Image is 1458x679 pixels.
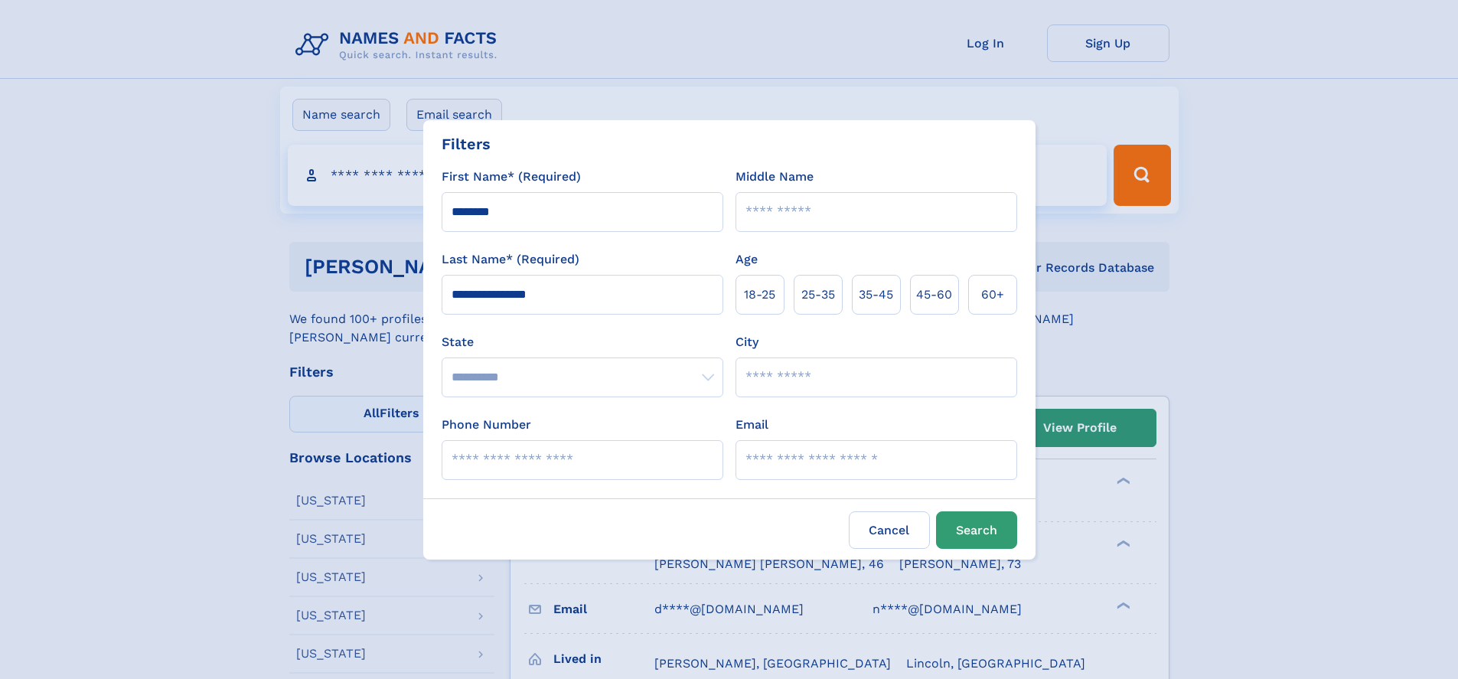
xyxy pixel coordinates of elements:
[442,250,579,269] label: Last Name* (Required)
[736,168,814,186] label: Middle Name
[849,511,930,549] label: Cancel
[442,333,723,351] label: State
[736,333,758,351] label: City
[442,416,531,434] label: Phone Number
[442,132,491,155] div: Filters
[801,286,835,304] span: 25‑35
[916,286,952,304] span: 45‑60
[744,286,775,304] span: 18‑25
[936,511,1017,549] button: Search
[442,168,581,186] label: First Name* (Required)
[736,250,758,269] label: Age
[736,416,768,434] label: Email
[859,286,893,304] span: 35‑45
[981,286,1004,304] span: 60+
